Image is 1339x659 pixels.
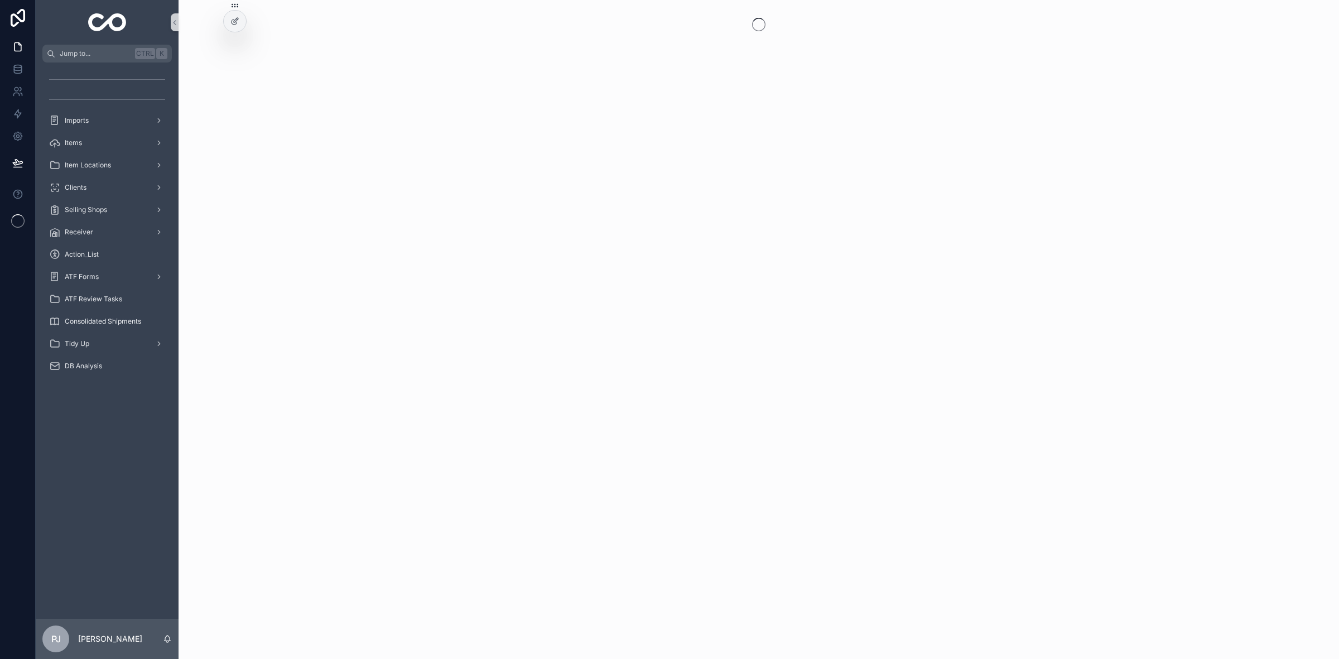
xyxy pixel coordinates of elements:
[65,183,86,192] span: Clients
[135,48,155,59] span: Ctrl
[65,138,82,147] span: Items
[65,228,93,237] span: Receiver
[78,633,142,644] p: [PERSON_NAME]
[42,177,172,198] a: Clients
[65,272,99,281] span: ATF Forms
[60,49,131,58] span: Jump to...
[42,200,172,220] a: Selling Shops
[42,356,172,376] a: DB Analysis
[88,13,127,31] img: App logo
[42,110,172,131] a: Imports
[65,205,107,214] span: Selling Shops
[65,161,111,170] span: Item Locations
[42,155,172,175] a: Item Locations
[65,362,102,371] span: DB Analysis
[42,244,172,264] a: Action_List
[65,317,141,326] span: Consolidated Shipments
[42,334,172,354] a: Tidy Up
[42,289,172,309] a: ATF Review Tasks
[65,339,89,348] span: Tidy Up
[157,49,166,58] span: K
[65,250,99,259] span: Action_List
[36,62,179,391] div: scrollable content
[42,222,172,242] a: Receiver
[51,632,61,646] span: PJ
[42,311,172,331] a: Consolidated Shipments
[42,267,172,287] a: ATF Forms
[42,45,172,62] button: Jump to...CtrlK
[65,295,122,304] span: ATF Review Tasks
[42,133,172,153] a: Items
[65,116,89,125] span: Imports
